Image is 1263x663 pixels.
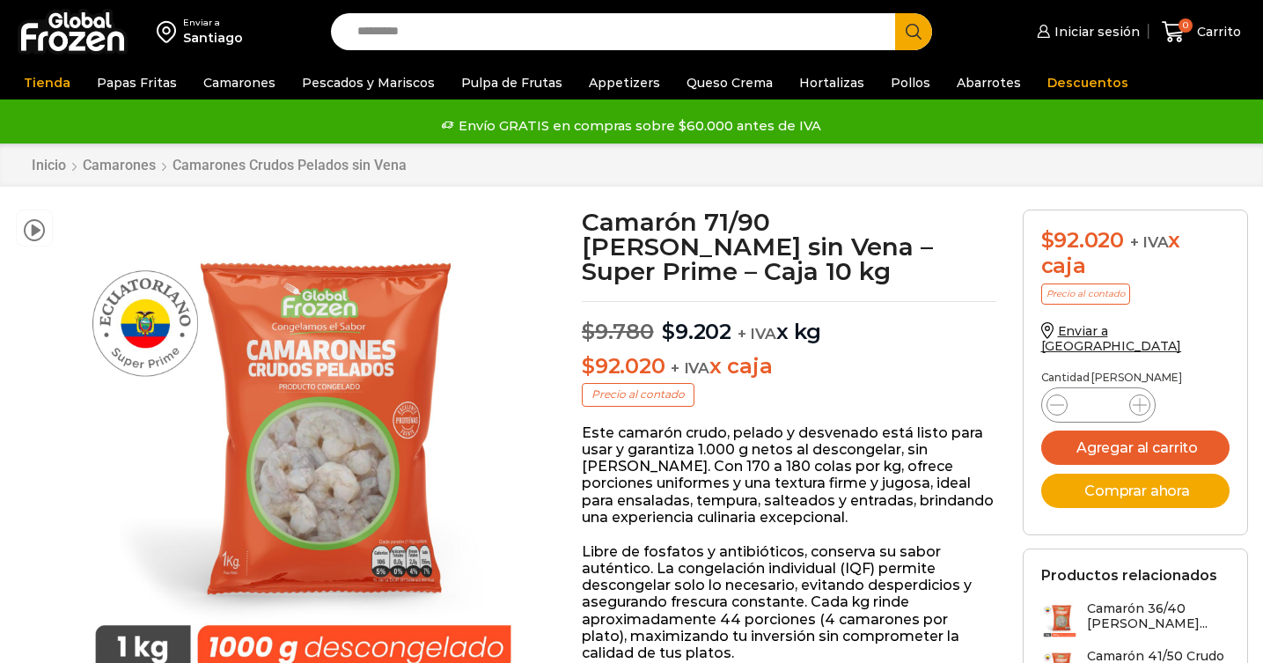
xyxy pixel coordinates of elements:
[580,66,669,99] a: Appetizers
[582,424,996,526] p: Este camarón crudo, pelado y desvenado está listo para usar y garantiza 1.000 g netos al desconge...
[183,29,243,47] div: Santiago
[1041,228,1230,279] div: x caja
[293,66,444,99] a: Pescados y Mariscos
[948,66,1030,99] a: Abarrotes
[1130,233,1169,251] span: + IVA
[1041,474,1230,508] button: Comprar ahora
[1041,323,1182,354] a: Enviar a [GEOGRAPHIC_DATA]
[1041,227,1124,253] bdi: 92.020
[1157,11,1245,53] a: 0 Carrito
[1179,18,1193,33] span: 0
[1050,23,1140,41] span: Iniciar sesión
[671,359,709,377] span: + IVA
[790,66,873,99] a: Hortalizas
[582,354,996,379] p: x caja
[172,157,408,173] a: Camarones Crudos Pelados sin Vena
[183,17,243,29] div: Enviar a
[1039,66,1137,99] a: Descuentos
[662,319,675,344] span: $
[582,319,654,344] bdi: 9.780
[1041,431,1230,465] button: Agregar al carrito
[157,17,183,47] img: address-field-icon.svg
[1087,601,1230,631] h3: Camarón 36/40 [PERSON_NAME]...
[582,353,595,379] span: $
[195,66,284,99] a: Camarones
[582,210,996,284] h1: Camarón 71/90 [PERSON_NAME] sin Vena – Super Prime – Caja 10 kg
[31,157,67,173] a: Inicio
[895,13,932,50] button: Search button
[88,66,186,99] a: Papas Fritas
[1041,284,1130,305] p: Precio al contado
[882,66,939,99] a: Pollos
[582,353,665,379] bdi: 92.020
[15,66,79,99] a: Tienda
[1041,601,1230,639] a: Camarón 36/40 [PERSON_NAME]...
[582,543,996,661] p: Libre de fosfatos y antibióticos, conserva su sabor auténtico. La congelación individual (IQF) pe...
[1041,372,1230,384] p: Cantidad [PERSON_NAME]
[1032,14,1140,49] a: Iniciar sesión
[1041,227,1054,253] span: $
[678,66,782,99] a: Queso Crema
[31,157,408,173] nav: Breadcrumb
[738,325,776,343] span: + IVA
[582,383,694,406] p: Precio al contado
[1082,393,1115,417] input: Product quantity
[452,66,571,99] a: Pulpa de Frutas
[1041,567,1217,584] h2: Productos relacionados
[82,157,157,173] a: Camarones
[662,319,731,344] bdi: 9.202
[1193,23,1241,41] span: Carrito
[582,319,595,344] span: $
[582,301,996,345] p: x kg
